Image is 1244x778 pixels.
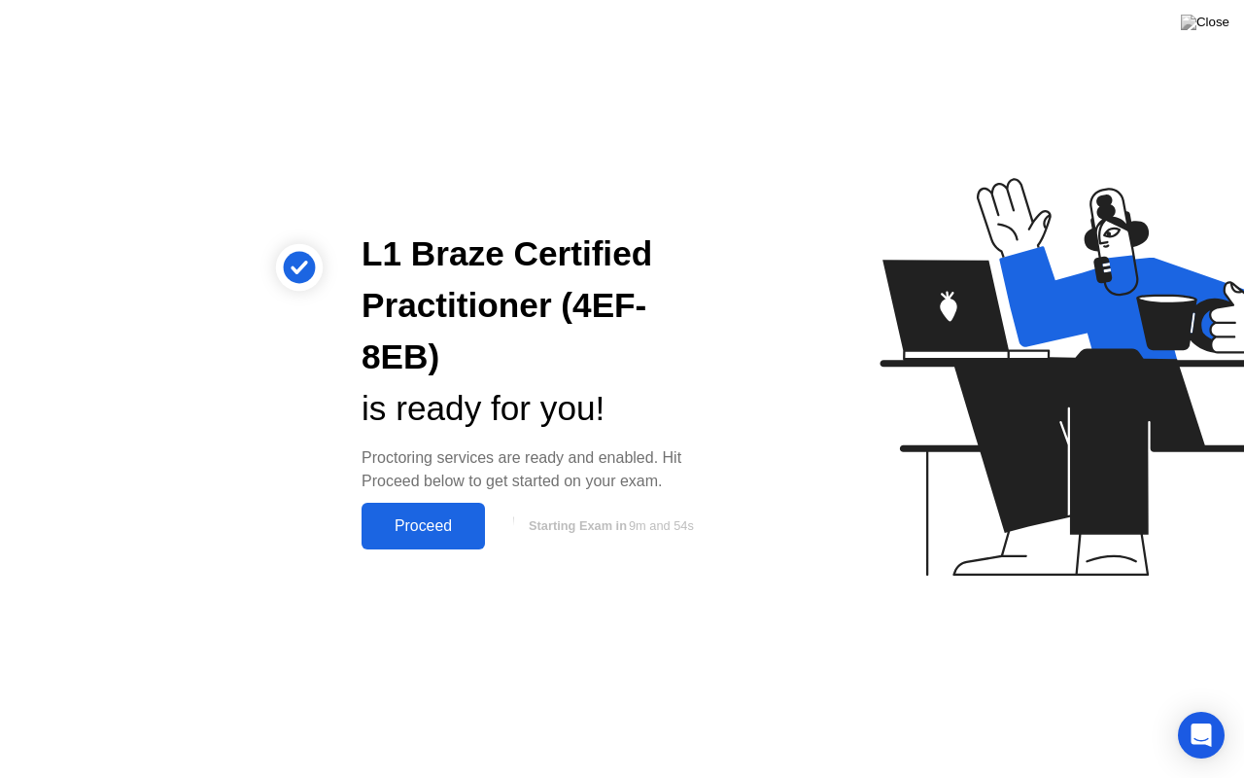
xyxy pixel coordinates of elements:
[1181,15,1229,30] img: Close
[362,229,723,382] div: L1 Braze Certified Practitioner (4EF-8EB)
[495,508,723,545] button: Starting Exam in9m and 54s
[362,446,723,493] div: Proctoring services are ready and enabled. Hit Proceed below to get started on your exam.
[367,517,479,535] div: Proceed
[362,503,485,549] button: Proceed
[1178,712,1225,759] div: Open Intercom Messenger
[362,383,723,435] div: is ready for you!
[629,518,694,533] span: 9m and 54s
